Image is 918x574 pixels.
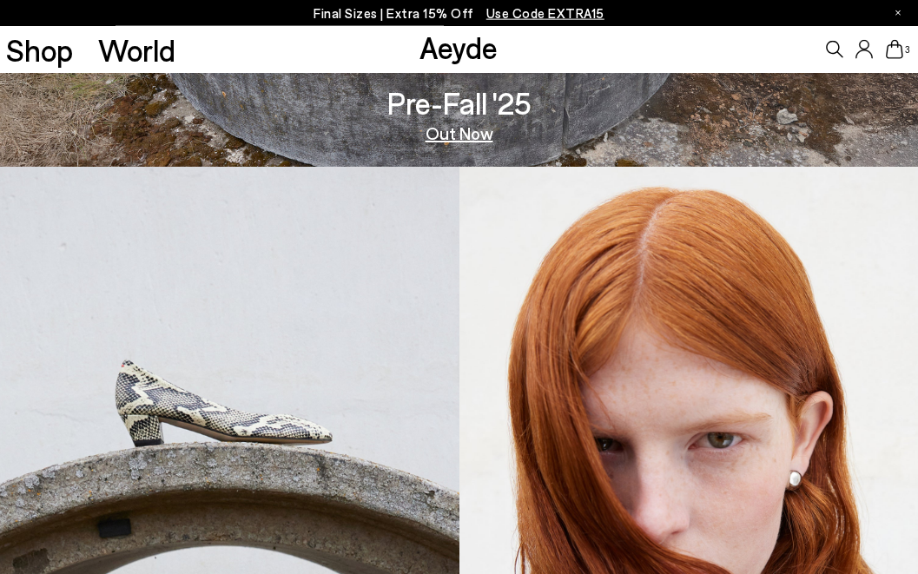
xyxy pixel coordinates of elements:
[903,45,912,55] span: 3
[314,3,604,24] p: Final Sizes | Extra 15% Off
[419,29,498,65] a: Aeyde
[387,88,532,118] h3: Pre-Fall '25
[6,35,73,65] a: Shop
[486,5,604,21] span: Navigate to /collections/ss25-final-sizes
[886,40,903,59] a: 3
[426,124,493,142] a: Out Now
[98,35,175,65] a: World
